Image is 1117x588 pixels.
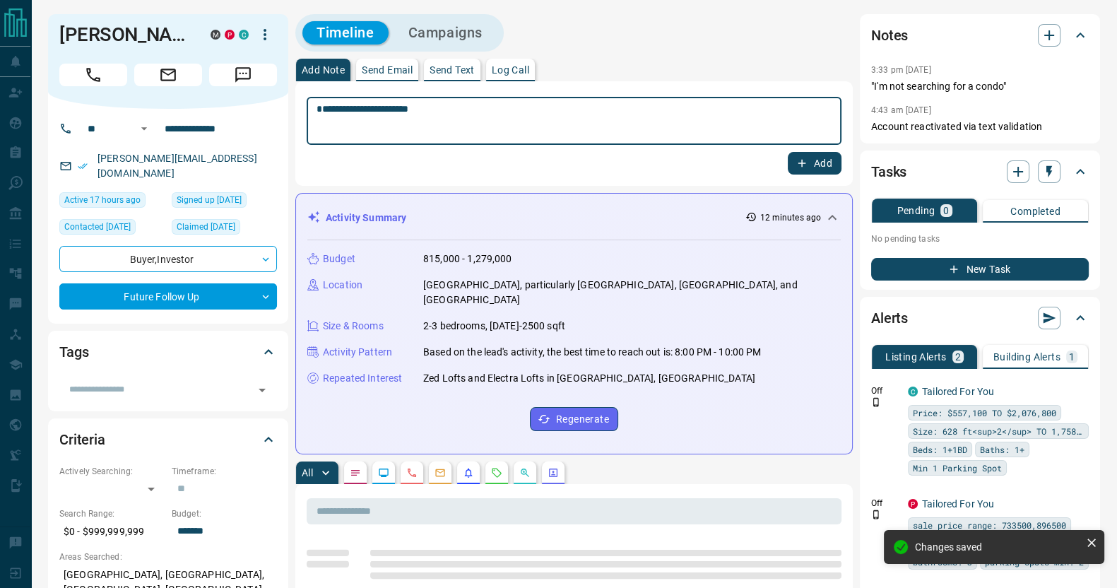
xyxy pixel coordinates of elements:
svg: Lead Browsing Activity [378,467,389,478]
p: All [302,468,313,478]
div: Notes [871,18,1089,52]
p: Repeated Interest [323,371,402,386]
svg: Emails [435,467,446,478]
div: Future Follow Up [59,283,277,310]
p: Send Email [362,65,413,75]
span: Message [209,64,277,86]
p: $0 - $999,999,999 [59,520,165,543]
span: Price: $557,100 TO $2,076,800 [913,406,1056,420]
svg: Listing Alerts [463,467,474,478]
div: Tue Jan 09 2018 [172,192,277,212]
div: Alerts [871,301,1089,335]
button: Timeline [302,21,389,45]
p: Search Range: [59,507,165,520]
p: Budget [323,252,355,266]
svg: Push Notification Only [871,397,881,407]
svg: Requests [491,467,502,478]
p: 815,000 - 1,279,000 [423,252,512,266]
p: 4:43 am [DATE] [871,105,931,115]
span: Baths: 1+ [980,442,1024,457]
svg: Email Verified [78,161,88,171]
p: 1 [1069,352,1075,362]
h1: [PERSON_NAME] [59,23,189,46]
button: Open [252,380,272,400]
p: Budget: [172,507,277,520]
div: mrloft.ca [211,30,220,40]
p: "I'm not searching for a condo" [871,79,1089,94]
button: New Task [871,258,1089,281]
span: Min 1 Parking Spot [913,461,1002,475]
a: Tailored For You [922,386,994,397]
svg: Push Notification Only [871,510,881,519]
p: 0 [943,206,949,216]
button: Campaigns [394,21,497,45]
p: 2 [955,352,961,362]
p: Add Note [302,65,345,75]
button: Open [136,120,153,137]
h2: Criteria [59,428,105,451]
div: condos.ca [239,30,249,40]
p: Areas Searched: [59,551,277,563]
p: Off [871,384,899,397]
div: Tasks [871,155,1089,189]
p: Size & Rooms [323,319,384,334]
p: Timeframe: [172,465,277,478]
p: Log Call [492,65,529,75]
div: Thu Nov 02 2023 [172,219,277,239]
span: Call [59,64,127,86]
p: Building Alerts [993,352,1060,362]
div: Changes saved [915,541,1080,553]
h2: Tags [59,341,88,363]
p: 2-3 bedrooms, [DATE]-2500 sqft [423,319,565,334]
p: Pending [897,206,935,216]
span: Claimed [DATE] [177,220,235,234]
span: Signed up [DATE] [177,193,242,207]
p: Based on the lead's activity, the best time to reach out is: 8:00 PM - 10:00 PM [423,345,761,360]
p: Activity Pattern [323,345,392,360]
p: 3:33 pm [DATE] [871,65,931,75]
div: Sat Nov 04 2023 [59,219,165,239]
a: [PERSON_NAME][EMAIL_ADDRESS][DOMAIN_NAME] [97,153,257,179]
div: condos.ca [908,387,918,396]
span: Beds: 1+1BD [913,442,967,457]
div: property.ca [225,30,235,40]
p: Activity Summary [326,211,406,225]
button: Add [788,152,841,175]
h2: Alerts [871,307,908,329]
div: Tags [59,335,277,369]
p: Listing Alerts [885,352,947,362]
div: Activity Summary12 minutes ago [307,205,841,231]
span: Email [134,64,202,86]
div: Thu Aug 14 2025 [59,192,165,212]
svg: Agent Actions [548,467,559,478]
p: Account reactivated via text validation [871,119,1089,134]
span: sale price range: 733500,896500 [913,518,1066,532]
span: Active 17 hours ago [64,193,141,207]
p: Actively Searching: [59,465,165,478]
p: Location [323,278,362,293]
div: property.ca [908,499,918,509]
span: Size: 628 ft<sup>2</sup> TO 1,758 ft<sup>2</sup> [913,424,1084,438]
a: Tailored For You [922,498,994,510]
svg: Opportunities [519,467,531,478]
svg: Notes [350,467,361,478]
div: Buyer , Investor [59,246,277,272]
p: No pending tasks [871,228,1089,249]
div: Criteria [59,423,277,457]
span: Contacted [DATE] [64,220,131,234]
p: Send Text [430,65,475,75]
h2: Tasks [871,160,906,183]
p: [GEOGRAPHIC_DATA], particularly [GEOGRAPHIC_DATA], [GEOGRAPHIC_DATA], and [GEOGRAPHIC_DATA] [423,278,841,307]
p: Zed Lofts and Electra Lofts in [GEOGRAPHIC_DATA], [GEOGRAPHIC_DATA] [423,371,755,386]
h2: Notes [871,24,908,47]
p: Off [871,497,899,510]
svg: Calls [406,467,418,478]
button: Regenerate [530,407,618,431]
p: 12 minutes ago [760,211,821,224]
p: Completed [1010,206,1060,216]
